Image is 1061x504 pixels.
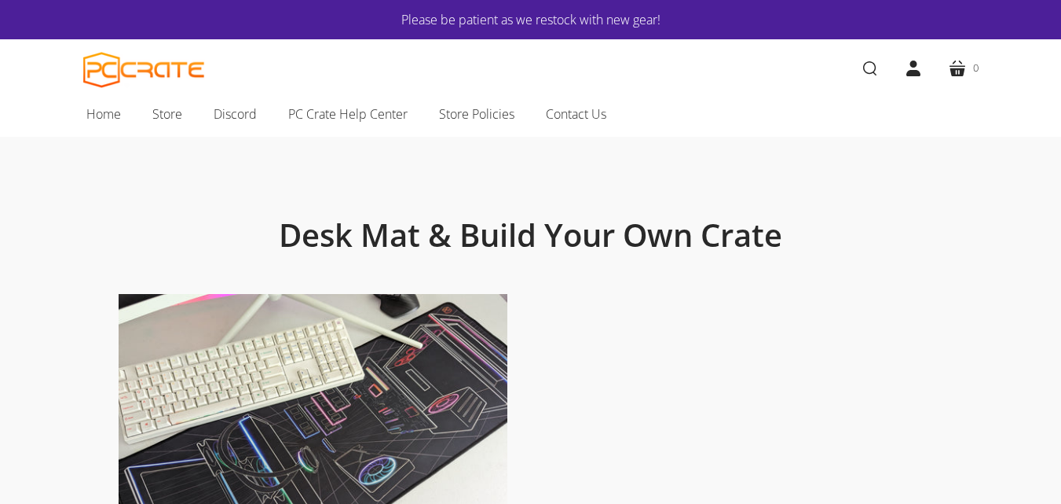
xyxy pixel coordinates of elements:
h1: Desk Mat & Build Your Own Crate [154,215,908,255]
a: Please be patient as we restock with new gear! [130,9,931,30]
span: PC Crate Help Center [288,104,408,124]
span: Home [86,104,121,124]
nav: Main navigation [60,97,1002,137]
span: Store Policies [439,104,514,124]
a: Discord [198,97,273,131]
span: 0 [973,60,979,76]
a: PC Crate Help Center [273,97,423,131]
a: Store Policies [423,97,530,131]
span: Contact Us [546,104,606,124]
a: Home [71,97,137,131]
span: Store [152,104,182,124]
a: PC CRATE [83,52,205,88]
a: Store [137,97,198,131]
span: Discord [214,104,257,124]
a: 0 [935,46,991,90]
a: Contact Us [530,97,622,131]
